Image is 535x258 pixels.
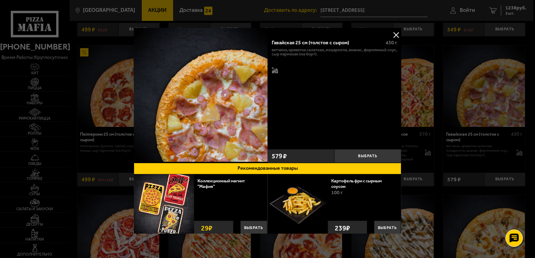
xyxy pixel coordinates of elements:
div: Гавайская 25 см (толстое с сыром) [272,40,380,46]
button: Выбрать [240,221,267,235]
span: 430 г [386,40,397,46]
a: Гавайская 25 см (толстое с сыром) [134,28,267,163]
strong: 239 ₽ [333,221,352,235]
strong: 29 ₽ [199,221,214,235]
button: Выбрать [334,149,401,163]
button: Выбрать [374,221,401,235]
span: 579 ₽ [272,153,287,159]
button: Рекомендованные товары [134,163,401,174]
a: Картофель фри с сырным соусом [331,178,382,189]
img: Гавайская 25 см (толстое с сыром) [134,28,267,162]
a: Коллекционный магнит "Мафия" [197,178,245,189]
span: 100 г [331,190,343,196]
p: ветчина, креветка салатная, моцарелла, ананас, фирменный соус, сыр пармезан (на борт). [272,48,397,57]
